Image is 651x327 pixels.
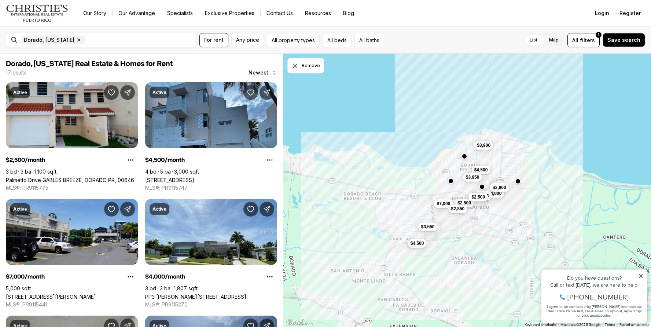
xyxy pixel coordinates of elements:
[543,33,564,47] label: Map
[488,190,502,196] span: $4,000
[261,8,299,18] button: Contact Us
[104,202,119,217] button: Save Property: 693 INT JOSE EFRON AVE
[262,269,277,284] button: Property options
[471,194,485,200] span: $2,500
[249,70,268,76] span: Newest
[434,199,453,208] button: $7,000
[77,8,112,18] a: Our Story
[123,153,138,167] button: Property options
[474,167,488,173] span: $4,500
[13,206,27,212] p: Active
[567,33,600,47] button: Allfilters1
[572,36,578,44] span: All
[607,37,640,43] span: Save search
[466,174,479,180] span: $3,950
[244,65,282,80] button: Newest
[6,60,173,68] span: Dorado, [US_STATE] Real Estate & Homes for Rent
[411,240,424,246] span: $4,500
[243,202,258,217] button: Save Property: PP3 CALLE ROSA DE LOS VIENTOS
[448,204,468,213] button: $2,850
[120,202,135,217] button: Share Property
[485,189,505,198] button: $4,000
[260,85,274,100] button: Share Property
[13,90,27,95] p: Active
[9,45,104,59] span: I agree to be contacted by [PERSON_NAME] International Real Estate PR via text, call & email. To ...
[267,33,320,47] button: All property types
[337,8,360,18] a: Blog
[199,8,260,18] a: Exclusive Properties
[120,85,135,100] button: Share Property
[123,269,138,284] button: Property options
[6,70,26,76] p: 17 results
[8,23,106,29] div: Call or text [DATE], we are here to help!
[152,206,166,212] p: Active
[260,202,274,217] button: Share Property
[477,142,490,148] span: $3,900
[113,8,161,18] a: Our Advantage
[6,4,69,22] img: logo
[145,294,246,300] a: PP3 CALLE ROSA DE LOS VIENTOS, DORADO PR, 00646
[418,222,438,231] button: $3,550
[30,34,91,42] span: [PHONE_NUMBER]
[457,200,471,206] span: $2,500
[437,201,450,207] span: $7,000
[8,17,106,22] div: Do you have questions?
[204,37,224,43] span: For rent
[145,177,194,183] a: 693 VILLAS DE GOLF OESTE #135, DORADO PR, 00646
[524,33,543,47] label: List
[299,8,337,18] a: Resources
[468,193,488,201] button: $2,500
[619,10,641,16] span: Register
[471,166,491,174] button: $4,500
[152,90,166,95] p: Active
[354,33,384,47] button: All baths
[463,173,482,182] button: $3,950
[199,33,228,47] button: For rent
[323,33,352,47] button: All beds
[24,37,74,43] span: Dorado, [US_STATE]
[421,224,435,230] span: $3,550
[595,10,609,16] span: Login
[603,33,645,47] button: Save search
[451,206,465,212] span: $2,850
[231,33,264,47] button: Any price
[591,6,614,21] button: Login
[474,141,493,150] button: $3,900
[236,37,259,43] span: Any price
[161,8,199,18] a: Specialists
[408,239,427,248] button: $4,500
[243,85,258,100] button: Save Property: 693 VILLAS DE GOLF OESTE #135
[6,177,134,183] a: Palmetto Drive GABLES BREEZE, DORADO PR, 00646
[493,185,506,190] span: $2,800
[455,199,474,207] button: $2,500
[6,294,96,300] a: 693 INT JOSE EFRON AVE, DORADO PR, 00646
[490,183,509,192] button: $2,800
[287,58,324,73] button: Dismiss drawing
[598,32,599,38] span: 1
[615,6,645,21] button: Register
[262,153,277,167] button: Property options
[473,191,492,200] button: $3,000
[104,85,119,100] button: Save Property: Palmetto Drive GABLES BREEZE
[580,36,595,44] span: filters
